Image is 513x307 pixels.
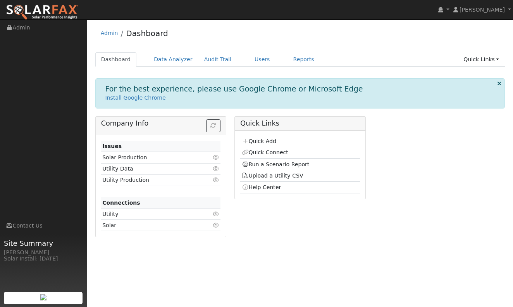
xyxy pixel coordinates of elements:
a: Data Analyzer [148,52,198,67]
h5: Company Info [101,119,220,128]
h1: For the best experience, please use Google Chrome or Microsoft Edge [105,85,363,93]
a: Install Google Chrome [105,95,166,101]
td: Utility Data [101,163,201,174]
i: Click to view [212,222,219,228]
h5: Quick Links [240,119,360,128]
a: Dashboard [126,29,168,38]
span: [PERSON_NAME] [460,7,505,13]
a: Dashboard [95,52,137,67]
a: Quick Connect [242,149,288,155]
strong: Issues [102,143,122,149]
a: Audit Trail [198,52,237,67]
td: Solar [101,220,201,231]
a: Quick Add [242,138,276,144]
strong: Connections [102,200,140,206]
i: Click to view [212,211,219,217]
img: SolarFax [6,4,79,21]
td: Utility Production [101,174,201,186]
i: Click to view [212,155,219,160]
a: Run a Scenario Report [242,161,310,167]
img: retrieve [40,294,46,300]
div: Solar Install: [DATE] [4,255,83,263]
div: [PERSON_NAME] [4,248,83,257]
a: Help Center [242,184,281,190]
a: Reports [287,52,320,67]
a: Quick Links [458,52,505,67]
a: Admin [101,30,118,36]
td: Solar Production [101,152,201,163]
i: Click to view [212,177,219,183]
span: Site Summary [4,238,83,248]
i: Click to view [212,166,219,171]
td: Utility [101,209,201,220]
a: Users [249,52,276,67]
a: Upload a Utility CSV [242,172,303,179]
